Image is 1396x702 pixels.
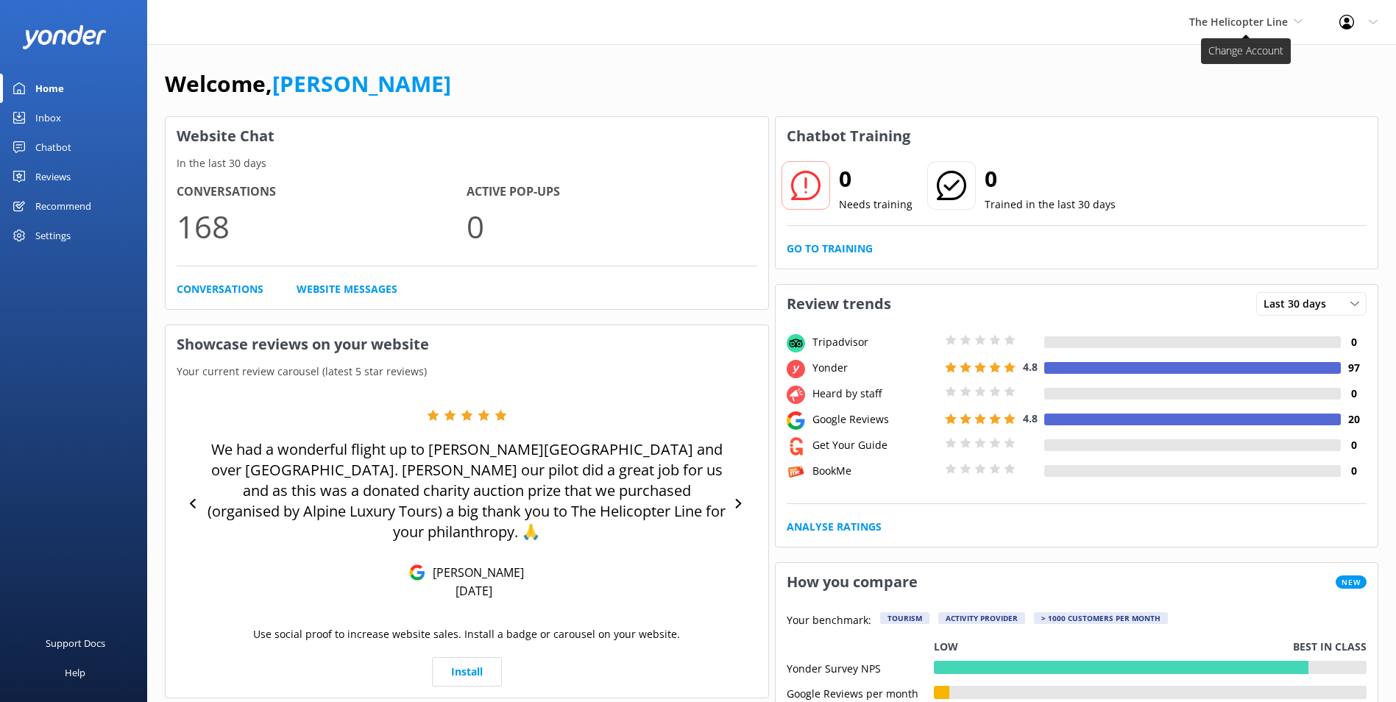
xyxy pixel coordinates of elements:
h1: Welcome, [165,66,451,102]
h4: Conversations [177,182,467,202]
img: yonder-white-logo.png [22,25,107,49]
div: Settings [35,221,71,250]
a: [PERSON_NAME] [272,68,451,99]
p: Low [934,639,958,655]
a: Analyse Ratings [787,519,882,535]
span: Last 30 days [1264,296,1335,312]
p: [PERSON_NAME] [425,564,524,581]
div: Google Reviews [809,411,941,428]
p: Needs training [839,196,913,213]
div: Heard by staff [809,386,941,402]
div: Support Docs [46,628,105,658]
p: Your current review carousel (latest 5 star reviews) [166,364,768,380]
p: 0 [467,202,757,251]
div: Inbox [35,103,61,132]
h4: 97 [1341,360,1367,376]
div: BookMe [809,463,941,479]
h4: 0 [1341,386,1367,402]
h3: Website Chat [166,117,768,155]
div: Reviews [35,162,71,191]
div: Tripadvisor [809,334,941,350]
p: In the last 30 days [166,155,768,171]
div: Chatbot [35,132,71,162]
h4: 0 [1341,334,1367,350]
h2: 0 [839,161,913,196]
a: Install [432,657,502,687]
h4: 0 [1341,437,1367,453]
h4: Active Pop-ups [467,182,757,202]
p: Your benchmark: [787,612,871,630]
div: Recommend [35,191,91,221]
div: Yonder [809,360,941,376]
img: Google Reviews [409,564,425,581]
div: Yonder Survey NPS [787,661,934,674]
p: Best in class [1293,639,1367,655]
div: Google Reviews per month [787,686,934,699]
a: Website Messages [297,281,397,297]
div: Activity Provider [938,612,1025,624]
span: 4.8 [1023,411,1038,425]
div: > 1000 customers per month [1034,612,1168,624]
div: Home [35,74,64,103]
div: Help [65,658,85,687]
span: New [1336,575,1367,589]
a: Conversations [177,281,263,297]
p: 168 [177,202,467,251]
h3: Showcase reviews on your website [166,325,768,364]
div: Tourism [880,612,929,624]
h3: Review trends [776,285,902,323]
div: Get Your Guide [809,437,941,453]
a: Go to Training [787,241,873,257]
p: Use social proof to increase website sales. Install a badge or carousel on your website. [253,626,680,642]
h3: Chatbot Training [776,117,921,155]
h3: How you compare [776,563,929,601]
span: The Helicopter Line [1189,15,1288,29]
h4: 20 [1341,411,1367,428]
span: 4.8 [1023,360,1038,374]
p: [DATE] [456,583,492,599]
h2: 0 [985,161,1116,196]
p: Trained in the last 30 days [985,196,1116,213]
p: We had a wonderful flight up to [PERSON_NAME][GEOGRAPHIC_DATA] and over [GEOGRAPHIC_DATA]. [PERSO... [206,439,728,542]
h4: 0 [1341,463,1367,479]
